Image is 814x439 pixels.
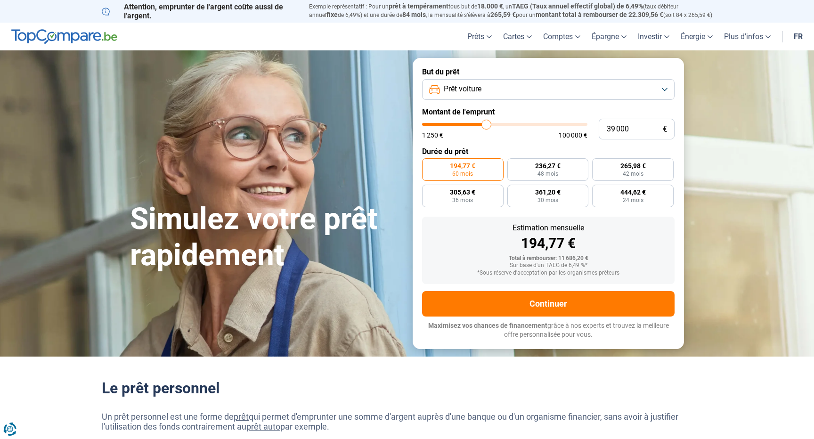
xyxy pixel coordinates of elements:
[623,197,643,203] span: 24 mois
[422,107,675,116] label: Montant de l'emprunt
[102,412,712,432] p: Un prêt personnel est une forme de qui permet d'emprunter une somme d'argent auprès d'une banque ...
[537,171,558,177] span: 48 mois
[430,262,667,269] div: Sur base d'un TAEG de 6,49 %*
[430,224,667,232] div: Estimation mensuelle
[450,163,475,169] span: 194,77 €
[422,132,443,138] span: 1 250 €
[536,11,663,18] span: montant total à rembourser de 22.309,56 €
[477,2,503,10] span: 18.000 €
[402,11,426,18] span: 84 mois
[675,23,718,50] a: Énergie
[632,23,675,50] a: Investir
[430,255,667,262] div: Total à rembourser: 11 686,20 €
[620,163,646,169] span: 265,98 €
[309,2,712,19] p: Exemple représentatif : Pour un tous but de , un (taux débiteur annuel de 6,49%) et une durée de ...
[450,189,475,195] span: 305,63 €
[586,23,632,50] a: Épargne
[422,147,675,156] label: Durée du prêt
[512,2,643,10] span: TAEG (Taux annuel effectif global) de 6,49%
[422,67,675,76] label: But du prêt
[389,2,448,10] span: prêt à tempérament
[788,23,808,50] a: fr
[535,189,561,195] span: 361,20 €
[130,201,401,274] h1: Simulez votre prêt rapidement
[422,321,675,340] p: grâce à nos experts et trouvez la meilleure offre personnalisée pour vous.
[422,79,675,100] button: Prêt voiture
[234,412,249,422] a: prêt
[718,23,776,50] a: Plus d'infos
[623,171,643,177] span: 42 mois
[430,236,667,251] div: 194,77 €
[462,23,497,50] a: Prêts
[246,422,280,431] a: prêt auto
[430,270,667,276] div: *Sous réserve d'acceptation par les organismes prêteurs
[537,23,586,50] a: Comptes
[537,197,558,203] span: 30 mois
[620,189,646,195] span: 444,62 €
[102,2,298,20] p: Attention, emprunter de l'argent coûte aussi de l'argent.
[559,132,587,138] span: 100 000 €
[452,171,473,177] span: 60 mois
[535,163,561,169] span: 236,27 €
[452,197,473,203] span: 36 mois
[428,322,547,329] span: Maximisez vos chances de financement
[422,291,675,317] button: Continuer
[663,125,667,133] span: €
[11,29,117,44] img: TopCompare
[102,379,712,397] h2: Le prêt personnel
[444,84,481,94] span: Prêt voiture
[497,23,537,50] a: Cartes
[490,11,516,18] span: 265,59 €
[326,11,338,18] span: fixe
